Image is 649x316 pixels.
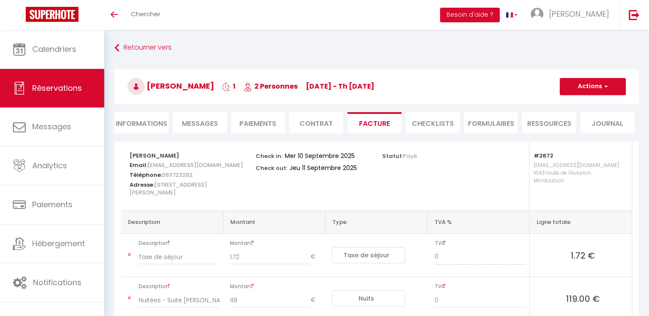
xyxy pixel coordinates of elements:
[256,162,287,172] p: Check out:
[435,280,526,292] span: TVA
[560,78,626,95] button: Actions
[223,211,325,233] th: Montant
[32,44,76,54] span: Calendriers
[230,237,322,249] span: Montant
[613,277,643,310] iframe: Chat
[256,150,283,160] p: Check in:
[629,9,640,20] img: logout
[139,280,220,292] span: Description
[464,112,518,133] li: FORMULAIRES
[32,199,72,210] span: Paiements
[347,112,401,133] li: Facture
[182,119,218,128] span: Messages
[115,40,639,56] a: Retourner vers
[406,112,460,133] li: CHECKLISTS
[435,237,526,249] span: TVA
[530,211,632,233] th: Ligne totale
[534,159,623,202] p: [EMAIL_ADDRESS][DOMAIN_NAME] 1643 route de l'Aveyron Montauban
[139,237,220,249] span: Description
[121,211,223,233] th: Description
[32,238,85,249] span: Hébergement
[325,211,427,233] th: Type
[428,211,530,233] th: TVA %
[32,121,71,132] span: Messages
[306,81,374,91] span: [DATE] - Th [DATE]
[311,292,322,308] span: €
[32,83,82,93] span: Réservations
[130,152,179,160] strong: [PERSON_NAME]
[130,161,148,169] strong: Email:
[440,8,500,22] button: Besoin d'aide ?
[230,280,322,292] span: Montant
[148,159,243,171] span: [EMAIL_ADDRESS][DOMAIN_NAME]
[130,171,162,179] strong: Téléphone:
[382,150,417,160] p: Statut:
[403,152,417,160] span: Payé
[222,81,235,91] span: 1
[537,249,628,261] span: 1.72 €
[534,152,553,160] strong: #2672
[131,9,160,18] span: Chercher
[311,249,322,265] span: €
[115,112,169,133] li: Informations
[231,112,285,133] li: Paiements
[549,9,609,19] span: [PERSON_NAME]
[26,7,78,22] img: Super Booking
[130,179,207,199] span: [STREET_ADDRESS][PERSON_NAME]
[580,112,634,133] li: Journal
[244,81,298,91] span: 2 Personnes
[522,112,576,133] li: Ressources
[130,181,154,189] strong: Adresse:
[531,8,543,21] img: ...
[289,112,343,133] li: Contrat
[162,169,193,181] span: 0611723292
[537,292,628,304] span: 119.00 €
[33,277,82,288] span: Notifications
[127,80,214,91] span: [PERSON_NAME]
[32,160,67,171] span: Analytics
